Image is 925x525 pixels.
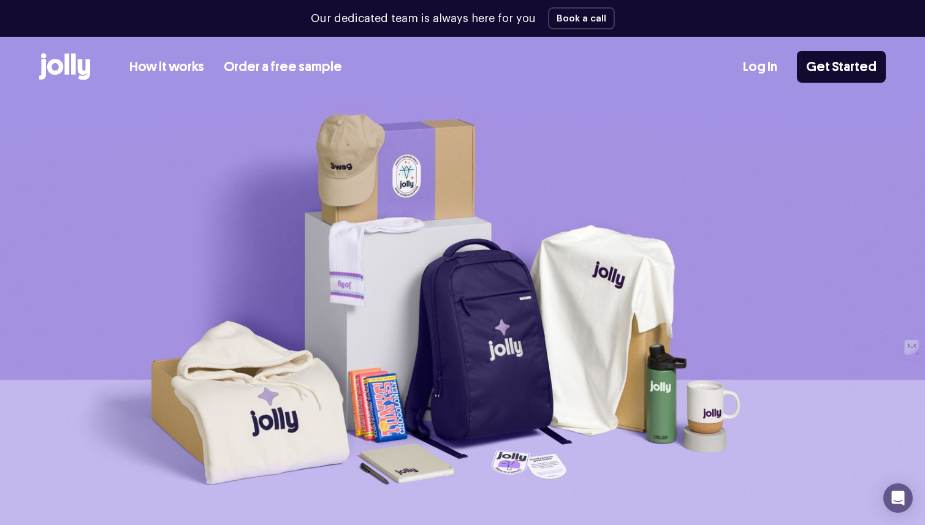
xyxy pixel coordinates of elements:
button: Book a call [548,7,615,29]
p: Our dedicated team is always here for you [311,10,536,27]
a: Get Started [797,51,886,83]
a: Order a free sample [224,57,342,77]
a: Log In [743,57,777,77]
a: How it works [129,57,204,77]
div: Open Intercom Messenger [883,483,913,513]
